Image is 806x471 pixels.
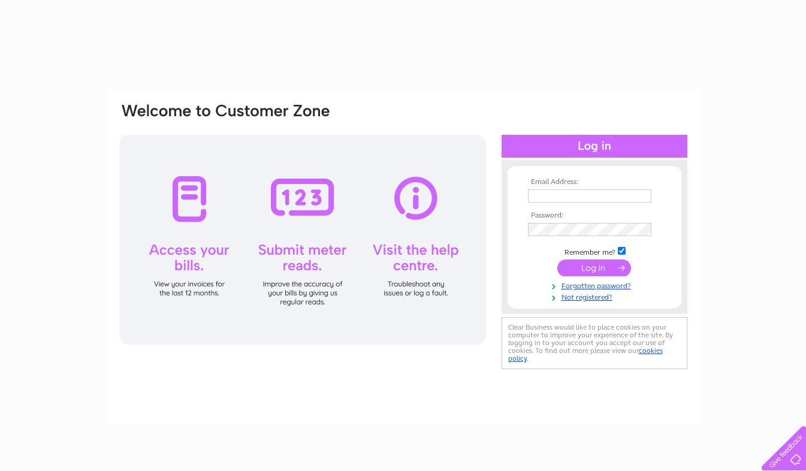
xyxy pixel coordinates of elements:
td: Remember me? [525,245,664,257]
th: Email Address: [525,178,664,186]
a: cookies policy [508,346,663,363]
div: Clear Business would like to place cookies on your computer to improve your experience of the sit... [502,317,687,369]
input: Submit [557,259,631,276]
th: Password: [525,212,664,220]
a: Not registered? [528,291,664,302]
a: Forgotten password? [528,279,664,291]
